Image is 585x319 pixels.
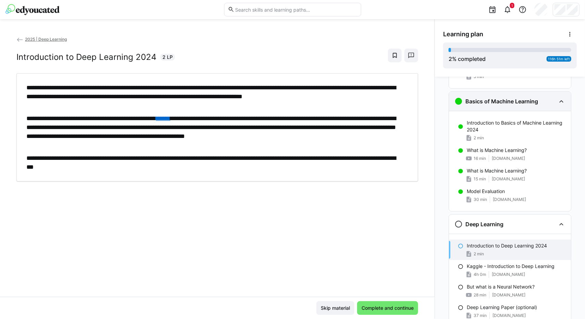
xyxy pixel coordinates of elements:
[449,55,452,62] span: 2
[474,292,486,298] span: 28 min
[467,242,547,249] p: Introduction to Deep Learning 2024
[492,272,525,277] span: [DOMAIN_NAME]
[357,301,418,315] button: Complete and continue
[467,263,554,270] p: Kaggle - Introduction to Deep Learning
[467,188,505,195] p: Model Evaluation
[465,221,503,228] h3: Deep Learning
[443,30,483,38] span: Learning plan
[234,7,357,13] input: Search skills and learning paths…
[474,251,484,257] span: 2 min
[511,3,513,8] span: 1
[467,147,527,154] p: What is Machine Learning?
[25,37,67,42] span: 2025 | Deep Learning
[16,37,67,42] a: 2025 | Deep Learning
[465,98,538,105] h3: Basics of Machine Learning
[548,57,570,61] span: 116h 51m left
[467,167,527,174] p: What is Machine Learning?
[474,313,487,318] span: 37 min
[474,156,486,161] span: 16 min
[492,313,526,318] span: [DOMAIN_NAME]
[467,119,565,133] p: Introduction to Basics of Machine Learning 2024
[162,54,173,61] span: 2 LP
[316,301,354,315] button: Skip material
[474,272,486,277] span: 4h 0m
[474,197,487,202] span: 30 min
[492,156,525,161] span: [DOMAIN_NAME]
[467,283,535,290] p: But what is a Neural Network?
[493,197,526,202] span: [DOMAIN_NAME]
[16,52,156,62] h2: Introduction to Deep Learning 2024
[320,305,351,311] span: Skip material
[474,135,484,141] span: 2 min
[449,55,486,63] div: % completed
[492,292,525,298] span: [DOMAIN_NAME]
[467,304,537,311] p: Deep Learning Paper (optional)
[361,305,415,311] span: Complete and continue
[492,176,525,182] span: [DOMAIN_NAME]
[474,176,486,182] span: 15 min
